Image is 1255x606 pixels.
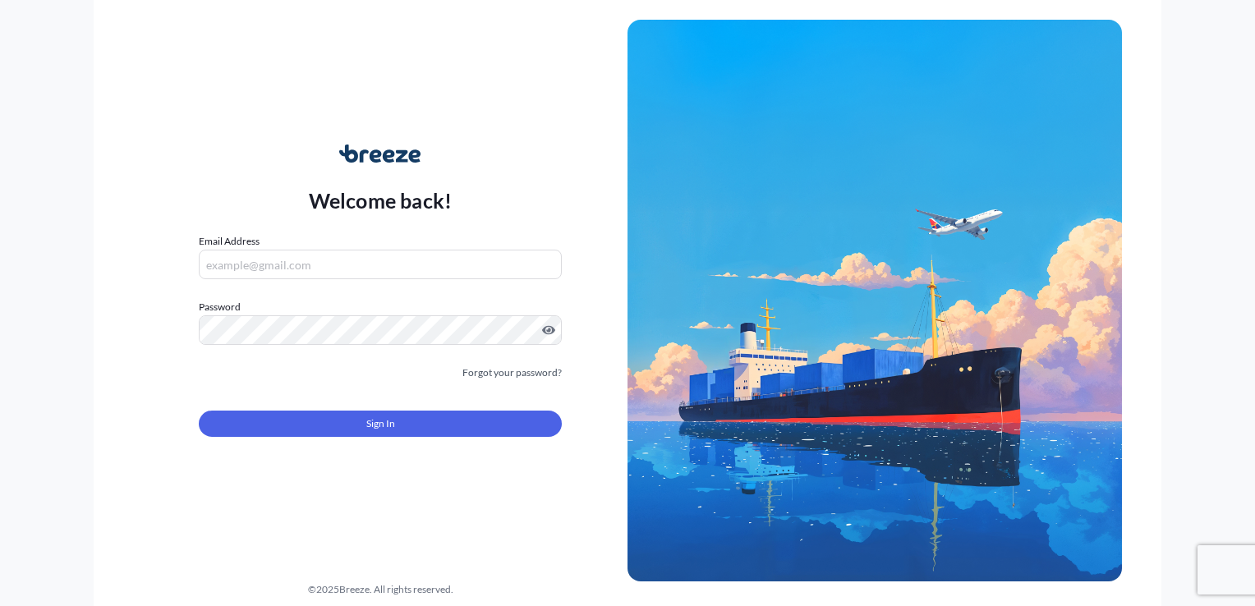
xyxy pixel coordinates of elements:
label: Password [199,299,562,315]
button: Show password [542,324,555,337]
label: Email Address [199,233,260,250]
img: Ship illustration [627,20,1122,581]
button: Sign In [199,411,562,437]
div: © 2025 Breeze. All rights reserved. [133,581,627,598]
input: example@gmail.com [199,250,562,279]
span: Sign In [366,415,395,432]
a: Forgot your password? [462,365,562,381]
p: Welcome back! [309,187,453,213]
